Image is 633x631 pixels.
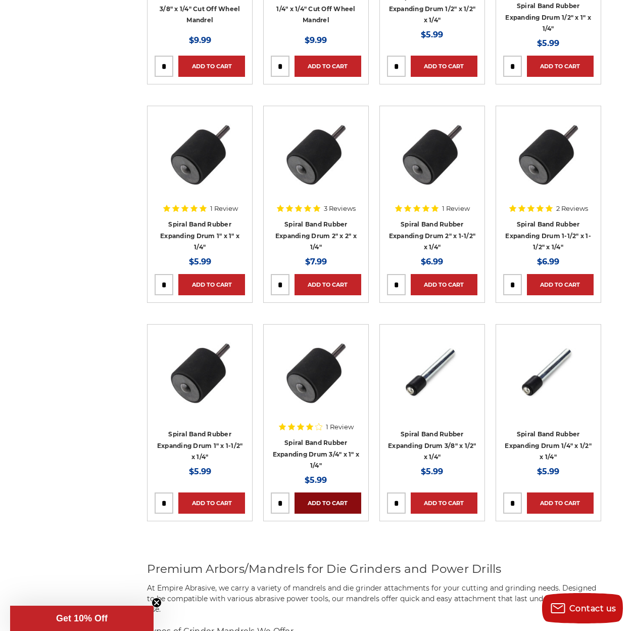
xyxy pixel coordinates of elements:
[569,604,616,613] span: Contact us
[165,362,235,382] a: Quick view
[542,593,623,623] button: Contact us
[508,113,589,194] img: Angled profile of Black Hawk 1-1/2 inch x 1-1/2 inch expanding drum, optimal for metal finishing ...
[397,144,467,164] a: Quick view
[165,144,235,164] a: Quick view
[56,613,108,623] span: Get 10% Off
[157,430,243,461] a: Spiral Band Rubber Expanding Drum 1" x 1-1/2" x 1/4"
[152,598,162,608] button: Close teaser
[556,205,588,212] span: 2 Reviews
[178,492,245,514] a: Add to Cart
[392,113,472,194] img: Angled profile of Black Hawk 2 inch x 1-1/2 inch expanding drum, optimal for metal finishing tasks.
[147,583,596,614] span: At Empire Abrasive, we carry a variety of mandrels and die grinder attachments for your cutting a...
[305,257,327,266] span: $7.99
[503,113,594,204] a: Angled profile of Black Hawk 1-1/2 inch x 1-1/2 inch expanding drum, optimal for metal finishing ...
[421,467,443,476] span: $5.99
[305,35,327,45] span: $9.99
[513,362,583,382] a: Quick view
[10,606,154,631] div: Get 10% OffClose teaser
[411,274,477,295] a: Add to Cart
[505,2,591,32] a: Spiral Band Rubber Expanding Drum 1/2" x 1" x 1/4"
[275,332,356,413] img: BHA's 3/4 inch x 1 inch rubber drum bottom profile, for reliable spiral band attachment.
[508,332,589,413] img: Angled view of a rubber drum adapter for die grinders, designed for a snug fit with abrasive spir...
[160,220,239,251] a: Spiral Band Rubber Expanding Drum 1" x 1" x 1/4"
[295,492,361,514] a: Add to Cart
[178,56,245,77] a: Add to Cart
[411,56,477,77] a: Add to Cart
[295,56,361,77] a: Add to Cart
[326,424,354,430] span: 1 Review
[324,205,356,212] span: 3 Reviews
[421,257,443,266] span: $6.99
[160,113,240,194] img: BHA's 1 inch x 1 inch rubber drum bottom profile, for reliable spiral band attachment.
[392,332,472,413] img: Angled view of a rubber drum adapter for die grinders, designed for a snug fit with abrasive spir...
[537,38,559,48] span: $5.99
[305,475,327,485] span: $5.99
[527,56,594,77] a: Add to Cart
[160,332,240,413] img: BHA's 1 inch x 1-1/2 inch rubber drum bottom profile, for reliable spiral band attachment.
[389,220,476,251] a: Spiral Band Rubber Expanding Drum 2" x 1-1/2" x 1/4"
[397,362,467,382] a: Quick view
[295,274,361,295] a: Add to Cart
[527,492,594,514] a: Add to Cart
[178,274,245,295] a: Add to Cart
[442,205,470,212] span: 1 Review
[189,35,211,45] span: $9.99
[537,467,559,476] span: $5.99
[513,144,583,164] a: Quick view
[276,5,355,24] a: 1/4" x 1/4" Cut Off Wheel Mandrel
[503,332,594,422] a: Angled view of a rubber drum adapter for die grinders, designed for a snug fit with abrasive spir...
[275,113,356,194] img: BHA's 2 inch x 2 inch rubber drum bottom profile, for reliable spiral band attachment.
[537,257,559,266] span: $6.99
[155,332,245,422] a: BHA's 1 inch x 1-1/2 inch rubber drum bottom profile, for reliable spiral band attachment.
[160,5,240,24] a: 3/8" x 1/4" Cut Off Wheel Mandrel
[411,492,477,514] a: Add to Cart
[155,113,245,204] a: BHA's 1 inch x 1 inch rubber drum bottom profile, for reliable spiral band attachment.
[210,205,238,212] span: 1 Review
[281,144,351,164] a: Quick view
[189,257,211,266] span: $5.99
[271,332,361,422] a: BHA's 3/4 inch x 1 inch rubber drum bottom profile, for reliable spiral band attachment.
[189,467,211,476] span: $5.99
[281,362,351,382] a: Quick view
[505,430,592,461] a: Spiral Band Rubber Expanding Drum 1/4" x 1/2" x 1/4"
[387,113,477,204] a: Angled profile of Black Hawk 2 inch x 1-1/2 inch expanding drum, optimal for metal finishing tasks.
[387,332,477,422] a: Angled view of a rubber drum adapter for die grinders, designed for a snug fit with abrasive spir...
[271,113,361,204] a: BHA's 2 inch x 2 inch rubber drum bottom profile, for reliable spiral band attachment.
[527,274,594,295] a: Add to Cart
[505,220,591,251] a: Spiral Band Rubber Expanding Drum 1-1/2" x 1-1/2" x 1/4"
[275,220,357,251] a: Spiral Band Rubber Expanding Drum 2" x 2" x 1/4"
[388,430,476,461] a: Spiral Band Rubber Expanding Drum 3/8" x 1/2" x 1/4"
[147,562,501,576] span: Premium Arbors/Mandrels for Die Grinders and Power Drills
[421,30,443,39] span: $5.99
[273,439,360,469] a: Spiral Band Rubber Expanding Drum 3/4" x 1" x 1/4"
